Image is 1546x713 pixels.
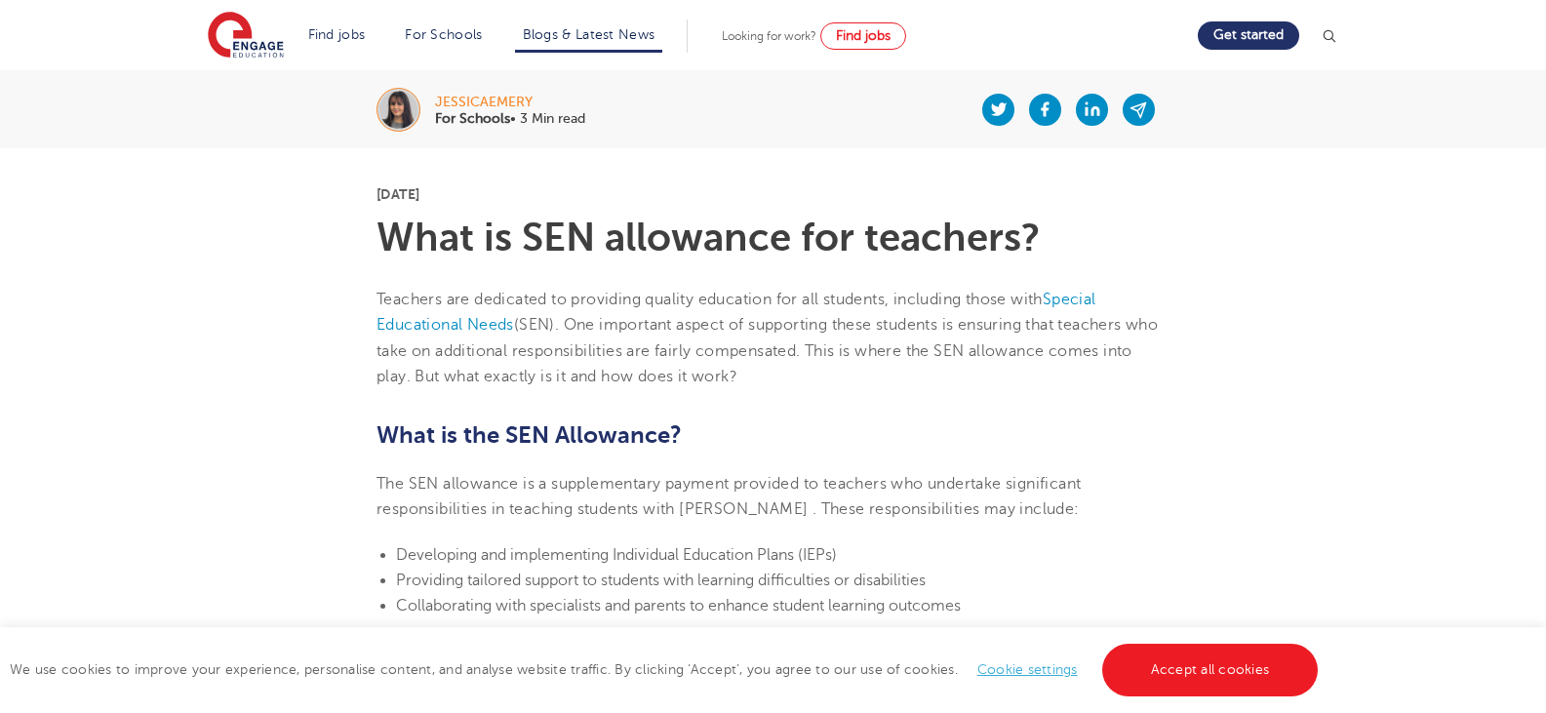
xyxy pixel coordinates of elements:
a: Find jobs [820,22,906,50]
img: Engage Education [208,12,284,60]
span: (SEN). One important aspect of supporting these students is ensuring that teachers who take on ad... [377,316,1158,385]
a: Accept all cookies [1102,644,1319,696]
b: For Schools [435,111,510,126]
span: Providing tailored support to students with learning difficulties or disabilities​ [396,572,926,589]
p: [DATE] [377,187,1169,201]
span: Find jobs [836,28,891,43]
div: jessicaemery [435,96,585,109]
span: What is the SEN Allowance? [377,421,682,449]
span: Collaborating with specialists and parents to enhance student learning outcomes​ [396,597,961,614]
span: We use cookies to improve your experience, personalise content, and analyse website traffic. By c... [10,662,1323,677]
span: Looking for work? [722,29,816,43]
a: Get started [1198,21,1299,50]
span: The SEN allowance is a supplementary payment provided to teachers who undertake significant respo... [377,475,1081,518]
a: Blogs & Latest News [523,27,655,42]
a: Cookie settings [977,662,1078,677]
p: • 3 Min read [435,112,585,126]
span: Developing and implementing Individual Education Plans (IEPs)​ [396,546,837,564]
a: For Schools [405,27,482,42]
h1: What is SEN allowance for teachers? [377,218,1169,257]
a: Find jobs [308,27,366,42]
span: Teachers are dedicated to providing quality education for all students, including those with [377,291,1043,308]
